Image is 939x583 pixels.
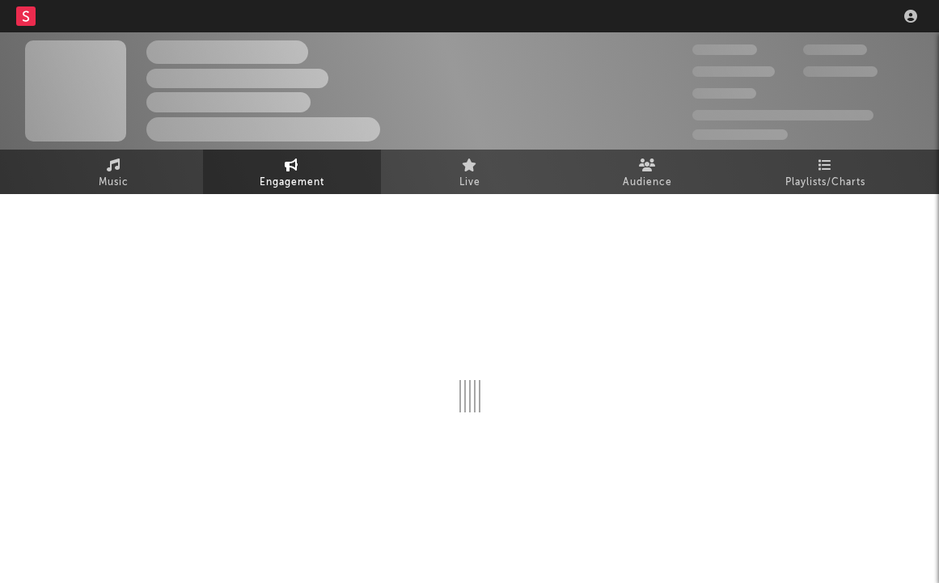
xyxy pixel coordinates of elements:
[559,150,737,194] a: Audience
[381,150,559,194] a: Live
[737,150,915,194] a: Playlists/Charts
[692,44,757,55] span: 300,000
[260,173,324,192] span: Engagement
[785,173,865,192] span: Playlists/Charts
[692,66,775,77] span: 50,000,000
[99,173,129,192] span: Music
[623,173,672,192] span: Audience
[803,44,867,55] span: 100,000
[692,129,788,140] span: Jump Score: 85.0
[692,110,873,120] span: 50,000,000 Monthly Listeners
[25,150,203,194] a: Music
[803,66,878,77] span: 1,000,000
[692,88,756,99] span: 100,000
[203,150,381,194] a: Engagement
[459,173,480,192] span: Live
